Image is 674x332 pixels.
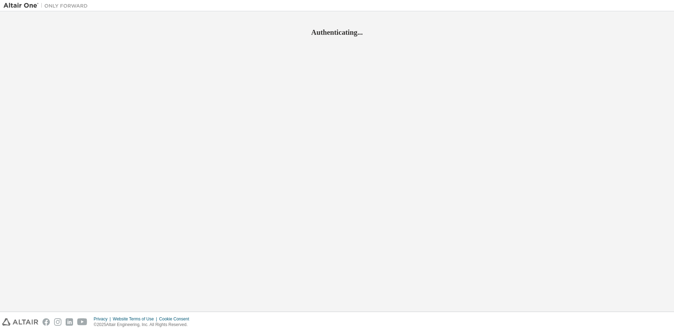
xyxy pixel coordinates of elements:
[159,316,193,322] div: Cookie Consent
[66,318,73,326] img: linkedin.svg
[2,318,38,326] img: altair_logo.svg
[4,2,91,9] img: Altair One
[54,318,61,326] img: instagram.svg
[42,318,50,326] img: facebook.svg
[94,322,193,328] p: © 2025 Altair Engineering, Inc. All Rights Reserved.
[4,28,670,37] h2: Authenticating...
[94,316,113,322] div: Privacy
[113,316,159,322] div: Website Terms of Use
[77,318,87,326] img: youtube.svg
